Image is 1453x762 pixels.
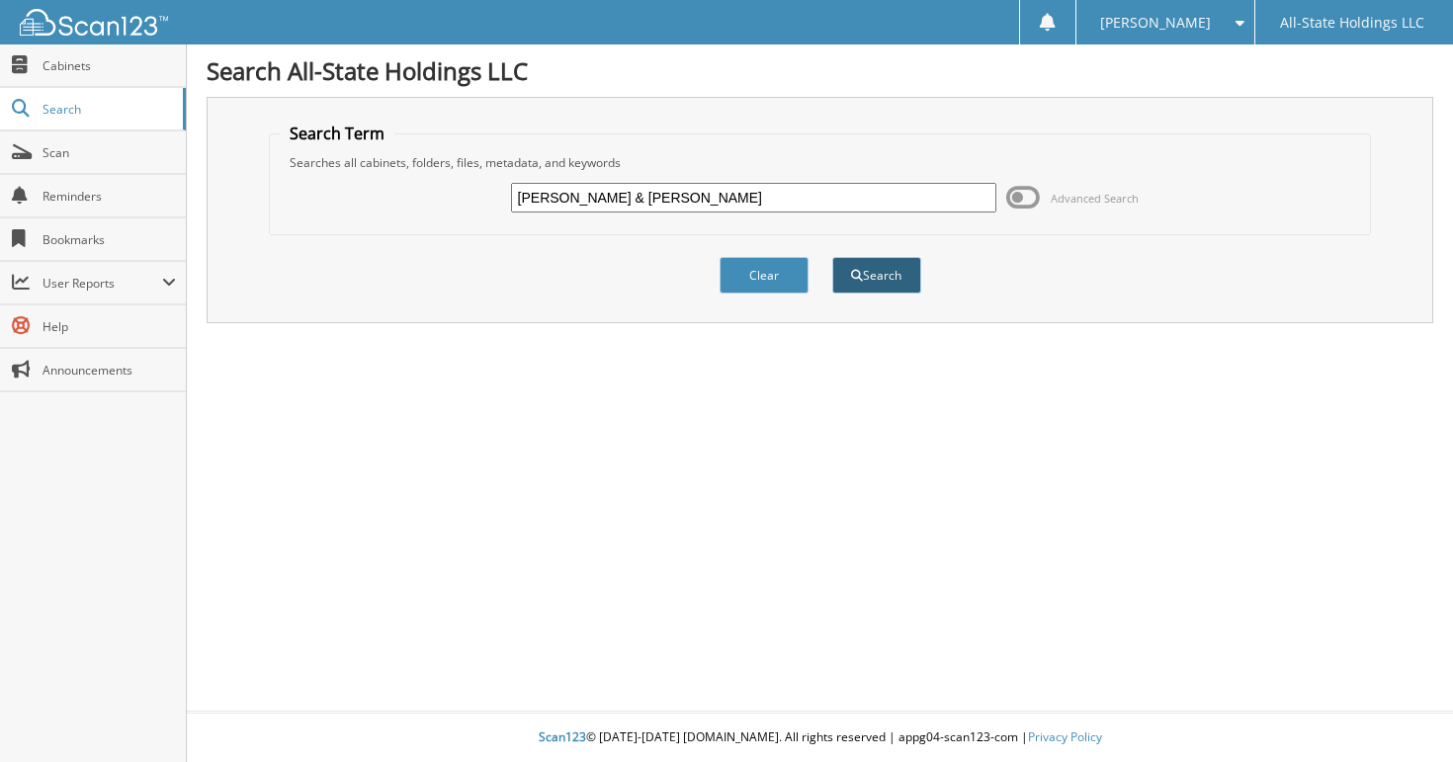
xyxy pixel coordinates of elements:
[1280,17,1424,29] span: All-State Holdings LLC
[187,714,1453,762] div: © [DATE]-[DATE] [DOMAIN_NAME]. All rights reserved | appg04-scan123-com |
[43,275,162,292] span: User Reports
[1354,667,1453,762] iframe: Chat Widget
[280,154,1360,171] div: Searches all cabinets, folders, files, metadata, and keywords
[1100,17,1211,29] span: [PERSON_NAME]
[207,54,1433,87] h1: Search All-State Holdings LLC
[43,57,176,74] span: Cabinets
[280,123,394,144] legend: Search Term
[1028,728,1102,745] a: Privacy Policy
[1051,191,1139,206] span: Advanced Search
[832,257,921,294] button: Search
[539,728,586,745] span: Scan123
[43,188,176,205] span: Reminders
[720,257,809,294] button: Clear
[43,231,176,248] span: Bookmarks
[43,362,176,379] span: Announcements
[43,101,173,118] span: Search
[43,318,176,335] span: Help
[20,9,168,36] img: scan123-logo-white.svg
[43,144,176,161] span: Scan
